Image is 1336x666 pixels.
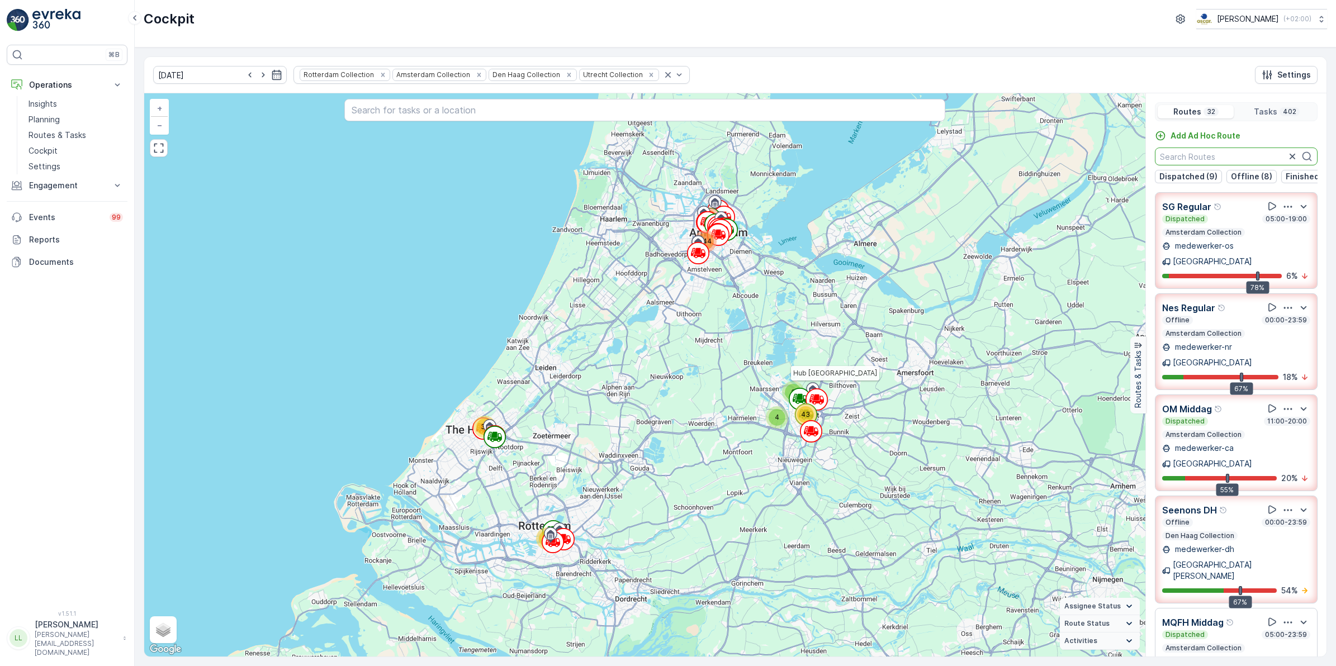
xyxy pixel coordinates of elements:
[112,213,121,222] p: 99
[1277,69,1311,80] p: Settings
[1230,383,1253,395] div: 67%
[24,127,127,143] a: Routes & Tasks
[7,229,127,251] a: Reports
[151,117,168,134] a: Zoom Out
[1164,316,1191,325] p: Offline
[108,50,120,59] p: ⌘B
[1217,13,1279,25] p: [PERSON_NAME]
[24,112,127,127] a: Planning
[1164,644,1243,653] p: Amsterdam Collection
[1162,301,1215,315] p: Nes Regular
[1219,506,1228,515] div: Help Tooltip Icon
[29,98,57,110] p: Insights
[563,70,575,79] div: Remove Den Haag Collection
[7,74,127,96] button: Operations
[775,413,779,421] span: 4
[1155,130,1240,141] a: Add Ad Hoc Route
[32,9,80,31] img: logo_light-DOdMpM7g.png
[1173,106,1201,117] p: Routes
[144,10,195,28] p: Cockpit
[1164,531,1235,540] p: Den Haag Collection
[1162,402,1212,416] p: OM Middag
[1162,616,1224,629] p: MQFH Middag
[1173,443,1234,454] p: medewerker-ca
[1226,170,1277,183] button: Offline (8)
[300,69,376,80] div: Rotterdam Collection
[1060,615,1140,632] summary: Route Status
[1155,148,1318,165] input: Search Routes
[7,174,127,197] button: Engagement
[7,619,127,657] button: LL[PERSON_NAME][PERSON_NAME][EMAIL_ADDRESS][DOMAIN_NAME]
[1214,202,1223,211] div: Help Tooltip Icon
[473,416,496,438] div: 32
[24,143,127,159] a: Cockpit
[1164,215,1206,223] p: Dispatched
[24,96,127,112] a: Insights
[1155,170,1222,183] button: Dispatched (9)
[1246,282,1269,294] div: 78%
[153,66,287,84] input: dd/mm/yyyy
[1216,484,1238,496] div: 55%
[35,619,117,630] p: [PERSON_NAME]
[1266,417,1308,426] p: 11:00-20:00
[766,406,788,429] div: 4
[1133,351,1144,408] p: Routes & Tasks
[151,100,168,117] a: Zoom In
[1264,316,1308,325] p: 00:00-23:59
[1064,619,1110,628] span: Route Status
[1264,630,1308,639] p: 05:00-23:59
[1173,559,1310,582] p: [GEOGRAPHIC_DATA][PERSON_NAME]
[35,630,117,657] p: [PERSON_NAME][EMAIL_ADDRESS][DOMAIN_NAME]
[1206,107,1216,116] p: 32
[29,161,60,172] p: Settings
[801,410,810,418] span: 43
[1196,9,1327,29] button: [PERSON_NAME](+02:00)
[580,69,645,80] div: Utrecht Collection
[473,70,485,79] div: Remove Amsterdam Collection
[7,610,127,617] span: v 1.51.1
[1226,618,1235,627] div: Help Tooltip Icon
[29,130,86,141] p: Routes & Tasks
[1264,215,1308,223] p: 05:00-19:00
[1254,106,1277,117] p: Tasks
[1164,417,1206,426] p: Dispatched
[1173,458,1252,469] p: [GEOGRAPHIC_DATA]
[1064,602,1121,611] span: Assignee Status
[1164,518,1191,527] p: Offline
[10,629,27,647] div: LL
[1060,598,1140,615] summary: Assignee Status
[645,70,657,79] div: Remove Utrecht Collection
[29,180,105,191] p: Engagement
[1283,372,1298,383] p: 18 %
[1173,240,1234,251] p: medewerker-os
[24,159,127,174] a: Settings
[1159,171,1217,182] p: Dispatched (9)
[1229,596,1252,608] div: 67%
[1164,430,1243,439] p: Amsterdam Collection
[1264,518,1308,527] p: 00:00-23:59
[1196,13,1212,25] img: basis-logo_rgb2x.png
[1060,632,1140,650] summary: Activities
[29,145,58,156] p: Cockpit
[782,381,804,403] div: 6
[1173,357,1252,368] p: [GEOGRAPHIC_DATA]
[377,70,389,79] div: Remove Rotterdam Collection
[1164,630,1206,639] p: Dispatched
[1173,544,1234,555] p: medewerker-dh
[1173,341,1232,353] p: medewerker-nr
[1286,171,1336,182] p: Finished (10)
[1231,171,1272,182] p: Offline (8)
[151,617,176,642] a: Layers
[536,527,558,550] div: 72
[1286,270,1298,282] p: 6 %
[29,212,103,223] p: Events
[29,79,105,91] p: Operations
[393,69,472,80] div: Amsterdam Collection
[1282,107,1297,116] p: 402
[794,403,817,426] div: 43
[1281,585,1298,596] p: 54 %
[29,256,123,268] p: Documents
[147,642,184,657] a: Open this area in Google Maps (opens a new window)
[1162,200,1211,213] p: SG Regular
[1162,503,1217,517] p: Seenons DH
